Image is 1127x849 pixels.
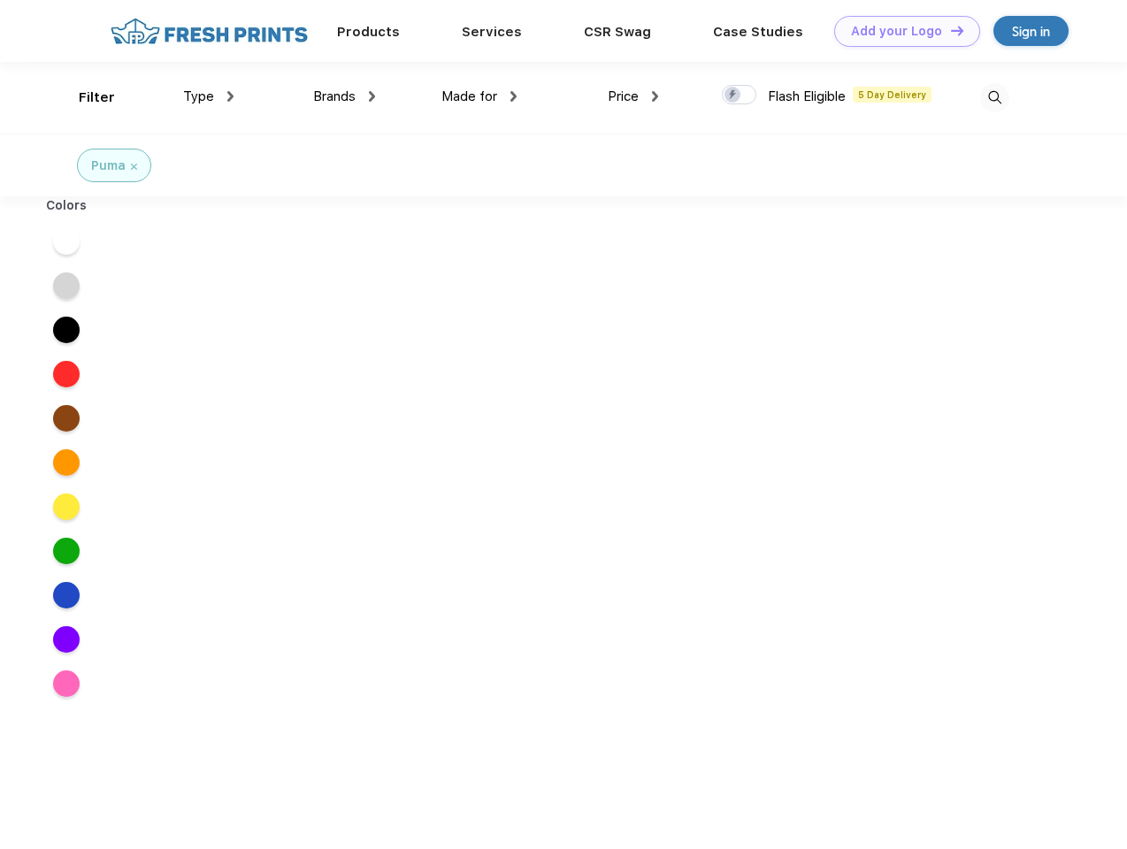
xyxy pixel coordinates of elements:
[91,157,126,175] div: Puma
[227,91,234,102] img: dropdown.png
[183,88,214,104] span: Type
[510,91,517,102] img: dropdown.png
[584,24,651,40] a: CSR Swag
[313,88,356,104] span: Brands
[853,87,931,103] span: 5 Day Delivery
[131,164,137,170] img: filter_cancel.svg
[369,91,375,102] img: dropdown.png
[652,91,658,102] img: dropdown.png
[33,196,101,215] div: Colors
[337,24,400,40] a: Products
[851,24,942,39] div: Add your Logo
[462,24,522,40] a: Services
[79,88,115,108] div: Filter
[608,88,639,104] span: Price
[768,88,846,104] span: Flash Eligible
[993,16,1069,46] a: Sign in
[441,88,497,104] span: Made for
[105,16,313,47] img: fo%20logo%202.webp
[951,26,963,35] img: DT
[1012,21,1050,42] div: Sign in
[980,83,1009,112] img: desktop_search.svg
